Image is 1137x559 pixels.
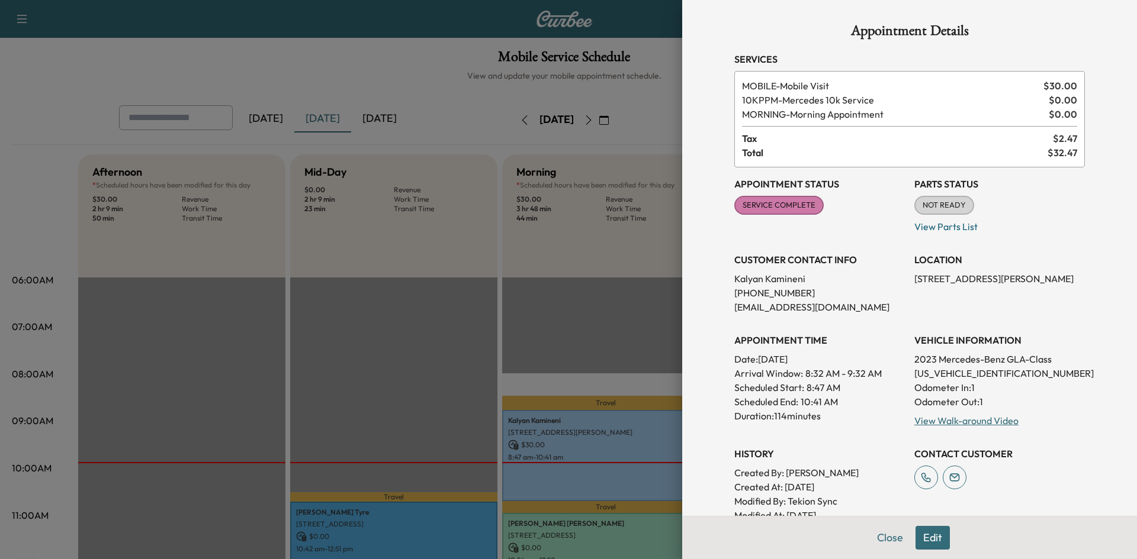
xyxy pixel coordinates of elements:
p: Created By : [PERSON_NAME] [734,466,905,480]
p: [PHONE_NUMBER] [734,286,905,300]
p: [STREET_ADDRESS][PERSON_NAME] [914,272,1085,286]
h3: CONTACT CUSTOMER [914,447,1085,461]
span: NOT READY [916,199,973,211]
p: Kalyan Kamineni [734,272,905,286]
span: Tax [742,131,1053,146]
h1: Appointment Details [734,24,1085,43]
p: Arrival Window: [734,366,905,380]
p: View Parts List [914,215,1085,234]
span: $ 0.00 [1049,93,1077,107]
span: Mobile Visit [742,79,1039,93]
p: Duration: 114 minutes [734,409,905,423]
span: $ 0.00 [1049,107,1077,121]
p: Scheduled Start: [734,380,804,395]
h3: VEHICLE INFORMATION [914,333,1085,347]
span: $ 30.00 [1043,79,1077,93]
button: Edit [916,526,950,550]
h3: Parts Status [914,177,1085,191]
p: Date: [DATE] [734,352,905,366]
p: Created At : [DATE] [734,480,905,494]
p: Odometer Out: 1 [914,395,1085,409]
span: 8:32 AM - 9:32 AM [805,366,882,380]
p: 2023 Mercedes-Benz GLA-Class [914,352,1085,366]
p: 10:41 AM [801,395,838,409]
span: Mercedes 10k Service [742,93,1044,107]
p: 8:47 AM [807,380,840,395]
h3: CUSTOMER CONTACT INFO [734,253,905,267]
a: View Walk-around Video [914,415,1019,426]
h3: Appointment Status [734,177,905,191]
p: Odometer In: 1 [914,380,1085,395]
span: $ 2.47 [1053,131,1077,146]
h3: LOCATION [914,253,1085,267]
p: [EMAIL_ADDRESS][DOMAIN_NAME] [734,300,905,314]
p: Scheduled End: [734,395,798,409]
span: Morning Appointment [742,107,1044,121]
p: [US_VEHICLE_IDENTIFICATION_NUMBER] [914,366,1085,380]
p: Modified By : Tekion Sync [734,494,905,508]
h3: APPOINTMENT TIME [734,333,905,347]
h3: Services [734,52,1085,66]
p: Modified At : [DATE] [734,508,905,522]
span: SERVICE COMPLETE [735,199,823,211]
h3: History [734,447,905,461]
span: Total [742,146,1048,160]
span: $ 32.47 [1048,146,1077,160]
button: Close [869,526,911,550]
